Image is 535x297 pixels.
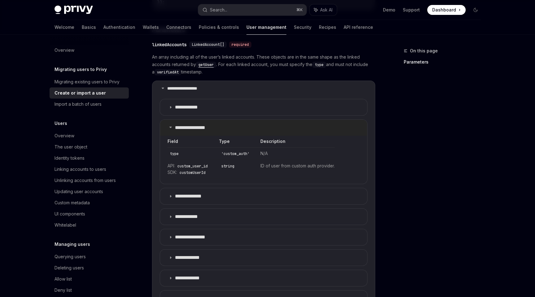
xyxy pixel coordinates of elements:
td: N/A [256,148,335,160]
div: Migrating existing users to Privy [54,78,120,86]
a: API reference [344,20,373,35]
a: Create or import a user [50,87,129,99]
a: Overview [50,130,129,141]
div: Import a batch of users [54,100,102,108]
div: UI components [54,210,85,218]
td: ID of user from custom auth provider. [256,160,335,179]
code: type [312,62,326,68]
code: custom_user_id [175,163,210,169]
div: Identity tokens [54,154,85,162]
span: An array including all of the user’s linked accounts. These objects are in the same shape as the ... [152,53,375,76]
code: verifiedAt [154,69,181,75]
code: 'custom_auth' [219,151,252,157]
span: LinkedAccount[] [192,42,224,47]
a: Wallets [143,20,159,35]
th: Type [215,138,256,148]
h5: Users [54,120,67,127]
div: Unlinking accounts from users [54,177,116,184]
a: Import a batch of users [50,99,129,110]
a: Parameters [404,57,485,67]
button: Ask AI [310,4,337,16]
div: Updating user accounts [54,188,103,195]
span: On this page [410,47,438,55]
div: Querying users [54,253,86,260]
a: Connectors [166,20,191,35]
div: Whitelabel [54,221,76,229]
a: Authentication [103,20,135,35]
div: Overview [54,132,74,140]
a: UI components [50,208,129,219]
a: The user object [50,141,129,153]
a: Whitelabel [50,219,129,231]
a: Dashboard [427,5,466,15]
a: getUser [196,62,216,67]
h5: Managing users [54,241,90,248]
a: Linking accounts to users [50,164,129,175]
a: Demo [383,7,395,13]
code: type [167,151,181,157]
a: Unlinking accounts from users [50,175,129,186]
span: ⌘ K [296,7,303,12]
div: Custom metadata [54,199,90,206]
a: Migrating existing users to Privy [50,76,129,87]
a: Security [294,20,311,35]
div: Overview [54,47,74,54]
a: Custom metadata [50,197,129,208]
div: required [229,42,251,48]
button: Search...⌘K [198,4,307,16]
a: Policies & controls [199,20,239,35]
span: Ask AI [320,7,333,13]
td: API: SDK: [167,160,215,179]
button: Toggle dark mode [471,5,481,15]
details: **** **** **** *FieldTypeDescriptiontype'custom_auth'N/AAPI:custom_user_id SDK:customUserIdstring... [160,119,368,184]
a: User management [246,20,286,35]
h5: Migrating users to Privy [54,66,107,73]
div: The user object [54,143,87,151]
div: Linking accounts to users [54,166,106,173]
a: Identity tokens [50,153,129,164]
a: Overview [50,45,129,56]
a: Basics [82,20,96,35]
a: Deny list [50,285,129,296]
div: linkedAccounts [152,42,187,48]
a: Querying users [50,251,129,262]
a: Welcome [54,20,74,35]
div: Search... [210,6,227,14]
div: Allow list [54,275,72,283]
div: Create or import a user [54,89,106,97]
div: Deny list [54,286,72,294]
a: Deleting users [50,262,129,273]
span: Dashboard [432,7,456,13]
th: Description [256,138,335,148]
img: dark logo [54,6,93,14]
a: Allow list [50,273,129,285]
div: Deleting users [54,264,84,272]
code: string [219,163,237,169]
code: customUserId [177,170,208,176]
code: getUser [196,62,216,68]
a: Updating user accounts [50,186,129,197]
a: Support [403,7,420,13]
th: Field [167,138,215,148]
a: Recipes [319,20,336,35]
